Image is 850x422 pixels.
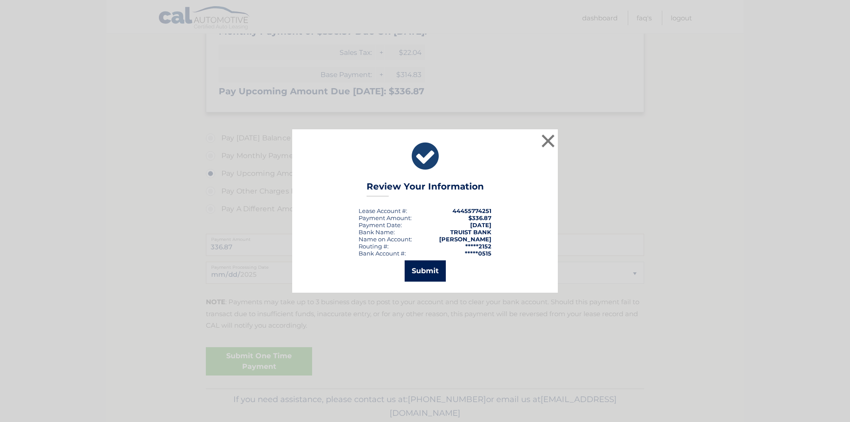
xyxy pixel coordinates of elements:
[439,236,491,243] strong: [PERSON_NAME]
[450,228,491,236] strong: TRUIST BANK
[405,260,446,282] button: Submit
[359,207,407,214] div: Lease Account #:
[359,243,389,250] div: Routing #:
[359,228,395,236] div: Bank Name:
[367,181,484,197] h3: Review Your Information
[359,236,412,243] div: Name on Account:
[359,221,401,228] span: Payment Date
[539,132,557,150] button: ×
[359,221,402,228] div: :
[359,214,412,221] div: Payment Amount:
[359,250,406,257] div: Bank Account #:
[452,207,491,214] strong: 44455774251
[468,214,491,221] span: $336.87
[470,221,491,228] span: [DATE]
